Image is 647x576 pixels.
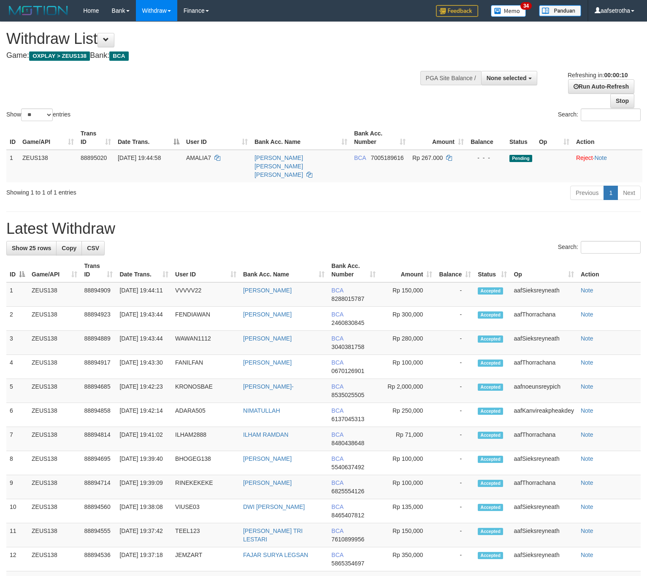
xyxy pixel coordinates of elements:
[520,2,532,10] span: 34
[81,331,116,355] td: 88894889
[331,416,364,422] span: Copy 6137045313 to clipboard
[331,295,364,302] span: Copy 8288015787 to clipboard
[478,287,503,295] span: Accepted
[172,403,240,427] td: ADARA505
[436,282,474,307] td: -
[491,5,526,17] img: Button%20Memo.svg
[536,126,573,150] th: Op: activate to sort column ascending
[6,427,28,451] td: 7
[6,150,19,182] td: 1
[81,379,116,403] td: 88894685
[243,287,292,294] a: [PERSON_NAME]
[510,258,577,282] th: Op: activate to sort column ascending
[436,355,474,379] td: -
[436,379,474,403] td: -
[436,499,474,523] td: -
[331,383,343,390] span: BCA
[478,384,503,391] span: Accepted
[172,258,240,282] th: User ID: activate to sort column ascending
[436,403,474,427] td: -
[6,403,28,427] td: 6
[510,451,577,475] td: aafSieksreyneath
[351,126,409,150] th: Bank Acc. Number: activate to sort column ascending
[28,307,81,331] td: ZEUS138
[28,331,81,355] td: ZEUS138
[243,552,308,558] a: FAJAR SURYA LEGSAN
[331,503,343,510] span: BCA
[573,126,642,150] th: Action
[109,51,128,61] span: BCA
[478,360,503,367] span: Accepted
[331,527,343,534] span: BCA
[12,245,51,251] span: Show 25 rows
[6,379,28,403] td: 5
[6,451,28,475] td: 8
[6,30,423,47] h1: Withdraw List
[510,403,577,427] td: aafKanvireakpheakdey
[379,355,436,379] td: Rp 100,000
[478,311,503,319] span: Accepted
[436,307,474,331] td: -
[581,479,593,486] a: Note
[6,475,28,499] td: 9
[28,547,81,571] td: ZEUS138
[581,552,593,558] a: Note
[487,75,527,81] span: None selected
[6,126,19,150] th: ID
[81,427,116,451] td: 88894814
[594,154,607,161] a: Note
[116,475,172,499] td: [DATE] 19:39:09
[6,185,263,197] div: Showing 1 to 1 of 1 entries
[510,475,577,499] td: aafThorrachana
[570,186,604,200] a: Previous
[28,282,81,307] td: ZEUS138
[510,282,577,307] td: aafSieksreyneath
[581,455,593,462] a: Note
[331,287,343,294] span: BCA
[81,523,116,547] td: 88894555
[19,150,77,182] td: ZEUS138
[116,403,172,427] td: [DATE] 19:42:14
[28,403,81,427] td: ZEUS138
[116,523,172,547] td: [DATE] 19:37:42
[6,108,70,121] label: Show entries
[331,335,343,342] span: BCA
[172,499,240,523] td: VIUSE03
[510,331,577,355] td: aafSieksreyneath
[478,528,503,535] span: Accepted
[6,307,28,331] td: 2
[510,355,577,379] td: aafThorrachana
[379,331,436,355] td: Rp 280,000
[62,245,76,251] span: Copy
[331,488,364,495] span: Copy 6825554126 to clipboard
[478,335,503,343] span: Accepted
[436,451,474,475] td: -
[581,527,593,534] a: Note
[478,456,503,463] span: Accepted
[509,155,532,162] span: Pending
[331,560,364,567] span: Copy 5865354697 to clipboard
[379,307,436,331] td: Rp 300,000
[81,241,105,255] a: CSV
[539,5,581,16] img: panduan.png
[28,258,81,282] th: Game/API: activate to sort column ascending
[243,311,292,318] a: [PERSON_NAME]
[568,72,628,78] span: Refreshing in:
[331,479,343,486] span: BCA
[243,455,292,462] a: [PERSON_NAME]
[183,126,251,150] th: User ID: activate to sort column ascending
[581,108,641,121] input: Search:
[243,479,292,486] a: [PERSON_NAME]
[172,451,240,475] td: BHOGEG138
[77,126,114,150] th: Trans ID: activate to sort column ascending
[116,282,172,307] td: [DATE] 19:44:11
[581,383,593,390] a: Note
[331,440,364,446] span: Copy 8480438648 to clipboard
[81,355,116,379] td: 88894917
[243,527,303,543] a: [PERSON_NAME] TRI LESTARI
[81,475,116,499] td: 88894714
[331,311,343,318] span: BCA
[510,307,577,331] td: aafThorrachana
[240,258,328,282] th: Bank Acc. Name: activate to sort column ascending
[81,499,116,523] td: 88894560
